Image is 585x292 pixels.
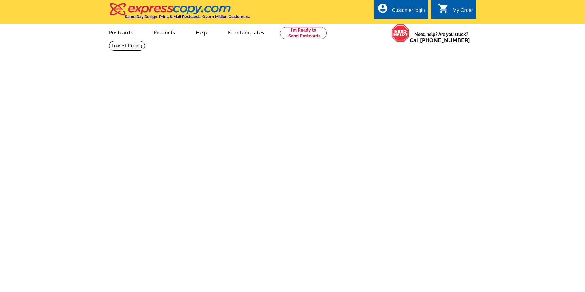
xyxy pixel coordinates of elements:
[377,7,425,14] a: account_circle Customer login
[438,3,449,14] i: shopping_cart
[392,8,425,16] div: Customer login
[391,24,410,42] img: help
[410,37,470,43] span: Call
[410,31,473,43] span: Need help? Are you stuck?
[109,7,250,19] a: Same Day Design, Print, & Mail Postcards. Over 1 Million Customers.
[186,25,217,39] a: Help
[377,3,388,14] i: account_circle
[453,8,473,16] div: My Order
[218,25,274,39] a: Free Templates
[144,25,185,39] a: Products
[420,37,470,43] a: [PHONE_NUMBER]
[438,7,473,14] a: shopping_cart My Order
[125,14,250,19] h4: Same Day Design, Print, & Mail Postcards. Over 1 Million Customers.
[99,25,143,39] a: Postcards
